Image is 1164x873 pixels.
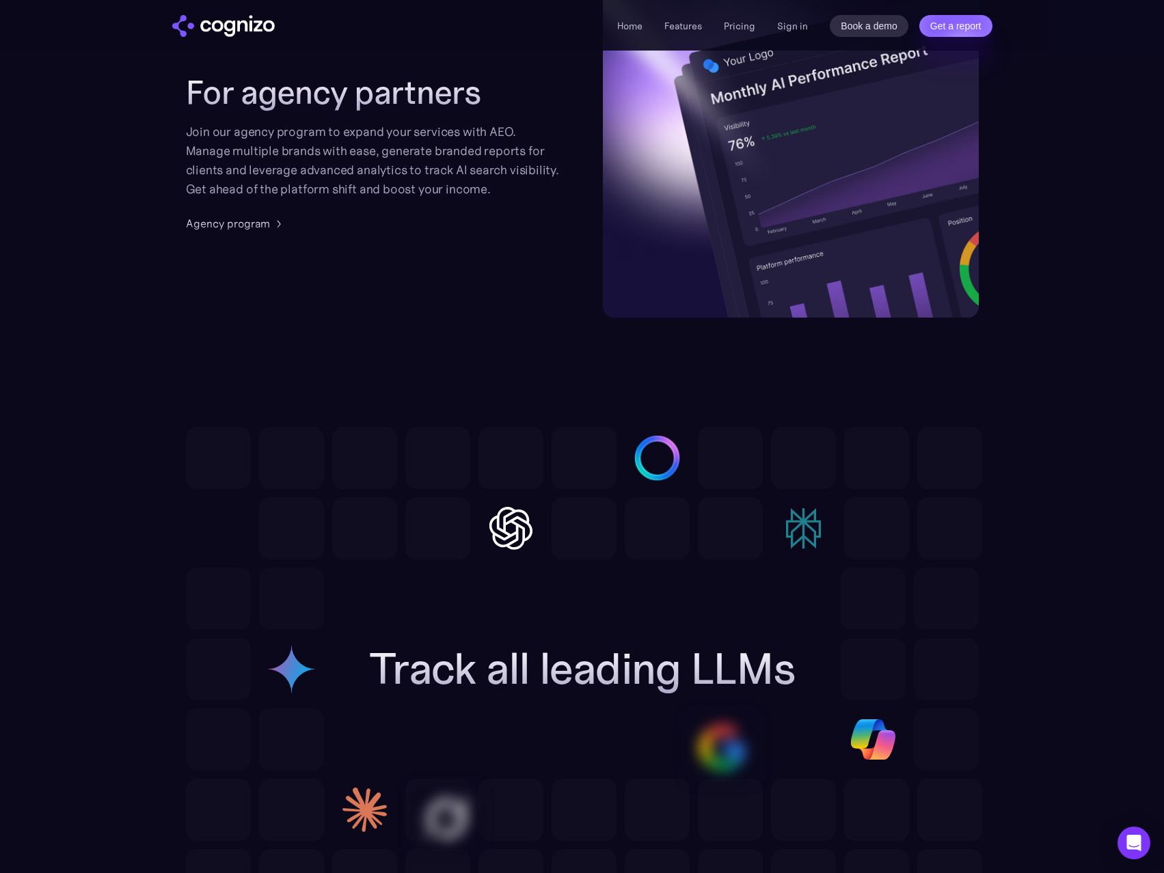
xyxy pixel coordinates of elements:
[186,122,562,199] div: Join our agency program to expand your services with AEO. Manage multiple brands with ease, gener...
[1118,827,1150,859] div: Open Intercom Messenger
[724,20,755,32] a: Pricing
[919,15,992,37] a: Get a report
[186,215,286,232] a: Agency program
[172,15,275,37] a: home
[172,15,275,37] img: cognizo logo
[830,15,908,37] a: Book a demo
[369,644,796,693] h2: Track all leading LLMs
[777,18,808,34] a: Sign in
[664,20,702,32] a: Features
[186,215,270,232] div: Agency program
[617,20,642,32] a: Home
[186,73,562,111] h2: For agency partners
